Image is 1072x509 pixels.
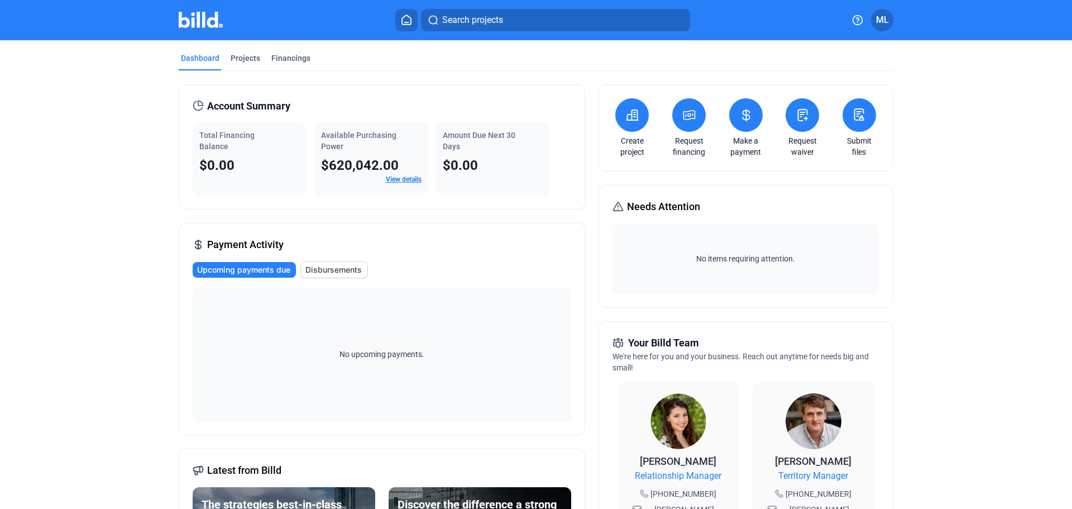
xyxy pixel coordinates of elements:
[628,335,699,351] span: Your Billd Team
[181,53,219,64] div: Dashboard
[193,262,296,278] button: Upcoming payments due
[726,135,765,158] a: Make a payment
[612,352,869,372] span: We're here for you and your business. Reach out anytime for needs big and small!
[199,158,234,173] span: $0.00
[197,264,290,275] span: Upcoming payments due
[321,131,396,151] span: Available Purchasing Power
[778,469,848,483] span: Territory Manager
[871,9,893,31] button: ML
[443,131,515,151] span: Amount Due Next 30 Days
[627,199,700,215] span: Needs Attention
[207,463,281,478] span: Latest from Billd
[386,175,422,183] a: View details
[775,455,851,467] span: [PERSON_NAME]
[305,264,362,275] span: Disbursements
[443,158,478,173] span: $0.00
[783,135,822,158] a: Request waiver
[332,349,432,360] span: No upcoming payments.
[421,9,690,31] button: Search projects
[669,135,709,158] a: Request financing
[442,13,503,27] span: Search projects
[876,13,889,27] span: ML
[617,253,874,264] span: No items requiring attention.
[840,135,879,158] a: Submit files
[786,393,841,449] img: Territory Manager
[207,98,290,114] span: Account Summary
[179,12,223,28] img: Billd Company Logo
[300,261,368,278] button: Disbursements
[650,488,716,500] span: [PHONE_NUMBER]
[207,237,284,253] span: Payment Activity
[199,131,255,151] span: Total Financing Balance
[612,135,652,158] a: Create project
[786,488,851,500] span: [PHONE_NUMBER]
[321,158,399,173] span: $620,042.00
[635,469,721,483] span: Relationship Manager
[231,53,260,64] div: Projects
[650,393,706,449] img: Relationship Manager
[271,53,310,64] div: Financings
[640,455,716,467] span: [PERSON_NAME]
